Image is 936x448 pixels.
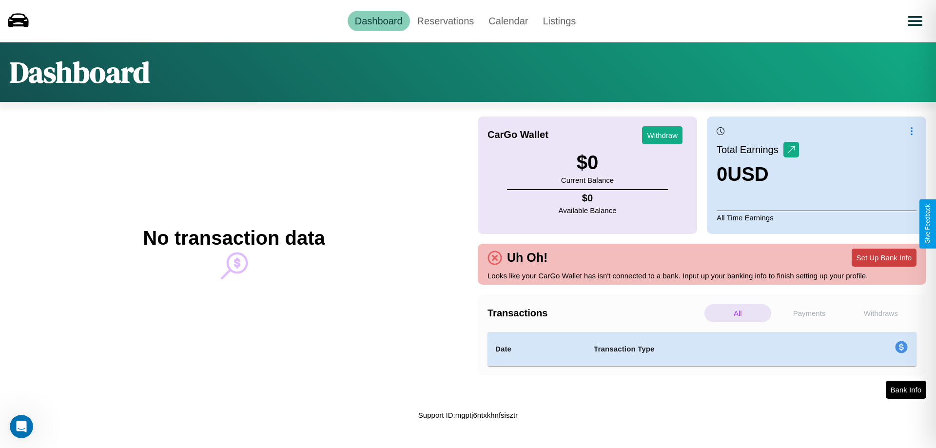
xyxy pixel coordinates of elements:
[717,211,916,224] p: All Time Earnings
[502,251,552,265] h4: Uh Oh!
[410,11,482,31] a: Reservations
[776,304,843,322] p: Payments
[561,152,614,174] h3: $ 0
[561,174,614,187] p: Current Balance
[487,129,548,140] h4: CarGo Wallet
[535,11,583,31] a: Listings
[717,163,799,185] h3: 0 USD
[847,304,914,322] p: Withdraws
[704,304,771,322] p: All
[143,227,325,249] h2: No transaction data
[487,308,702,319] h4: Transactions
[495,343,578,355] h4: Date
[418,409,518,422] p: Support ID: mgptj6ntxkhnfsisztr
[559,193,617,204] h4: $ 0
[594,343,815,355] h4: Transaction Type
[559,204,617,217] p: Available Balance
[481,11,535,31] a: Calendar
[886,381,926,399] button: Bank Info
[717,141,783,158] p: Total Earnings
[10,52,150,92] h1: Dashboard
[487,269,916,282] p: Looks like your CarGo Wallet has isn't connected to a bank. Input up your banking info to finish ...
[852,249,916,267] button: Set Up Bank Info
[901,7,929,35] button: Open menu
[642,126,682,144] button: Withdraw
[924,204,931,244] div: Give Feedback
[10,415,33,438] iframe: Intercom live chat
[487,332,916,366] table: simple table
[348,11,410,31] a: Dashboard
